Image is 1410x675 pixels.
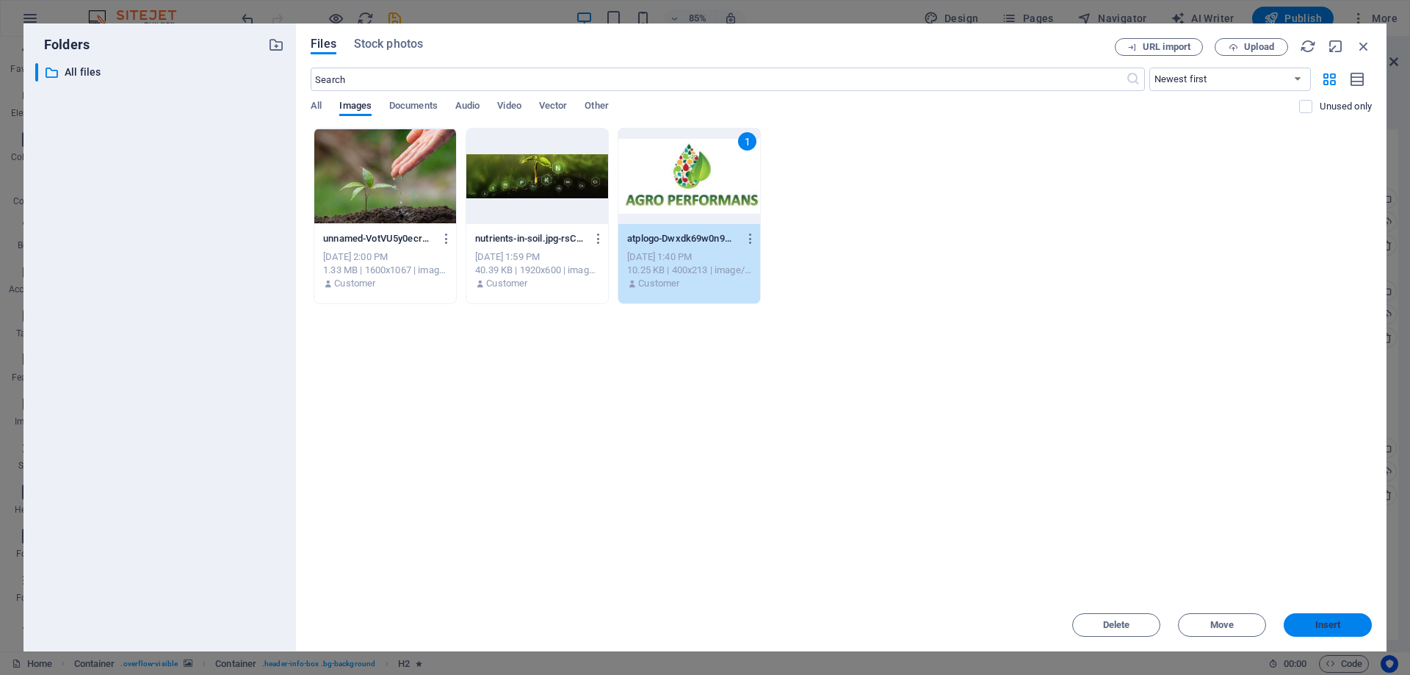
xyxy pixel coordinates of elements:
input: Search [311,68,1125,91]
p: nutrients-in-soil.jpg-rsCYuqjgPU64BTNigj4c1w.webp [475,232,585,245]
div: [DATE] 2:00 PM [323,250,447,264]
i: Reload [1300,38,1316,54]
span: Delete [1103,621,1130,629]
p: Displays only files that are not in use on the website. Files added during this session can still... [1320,100,1372,113]
span: Stock photos [354,35,423,53]
p: unnamed-VotVU5y0ecrM9ihtCQGDSg.png [323,232,433,245]
button: Insert [1284,613,1372,637]
i: Minimize [1328,38,1344,54]
div: [DATE] 1:59 PM [475,250,599,264]
div: 1.33 MB | 1600x1067 | image/png [323,264,447,277]
p: All files [65,64,257,81]
p: Folders [35,35,90,54]
span: Files [311,35,336,53]
span: Other [585,97,608,118]
span: Documents [389,97,438,118]
p: atplogo-Dwxdk69w0n9MUyCzS2m1DA.jpg [627,232,737,245]
span: Insert [1315,621,1341,629]
button: URL import [1115,38,1203,56]
div: 1 [738,132,756,151]
span: All [311,97,322,118]
button: Delete [1072,613,1160,637]
div: 40.39 KB | 1920x600 | image/webp [475,264,599,277]
span: Move [1210,621,1234,629]
span: Images [339,97,372,118]
span: Video [497,97,521,118]
p: Customer [486,277,527,290]
div: ​ [35,63,38,82]
p: Customer [638,277,679,290]
span: URL import [1143,43,1190,51]
div: 10.25 KB | 400x213 | image/jpeg [627,264,751,277]
i: Close [1356,38,1372,54]
span: Vector [539,97,568,118]
button: Move [1178,613,1266,637]
span: Audio [455,97,480,118]
span: Upload [1244,43,1274,51]
div: [DATE] 1:40 PM [627,250,751,264]
p: Customer [334,277,375,290]
button: Upload [1215,38,1288,56]
i: Create new folder [268,37,284,53]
